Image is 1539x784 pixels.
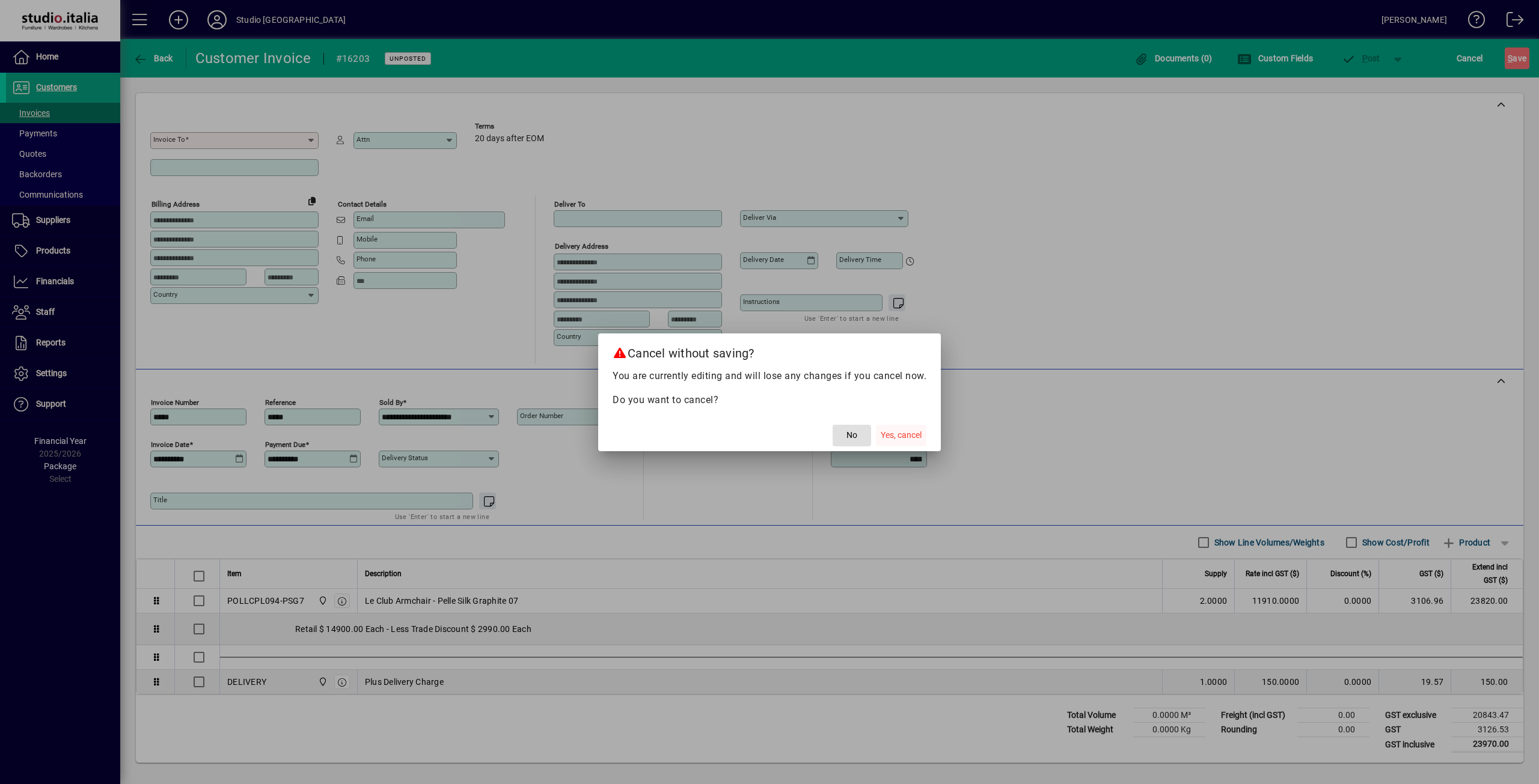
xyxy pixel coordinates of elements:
p: Do you want to cancel? [613,393,926,407]
span: No [846,429,857,442]
button: No [833,425,871,446]
button: Yes, cancel [876,425,926,446]
h2: Cancel without saving? [598,333,941,368]
p: You are currently editing and will lose any changes if you cancel now. [613,369,926,383]
span: Yes, cancel [881,429,922,442]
